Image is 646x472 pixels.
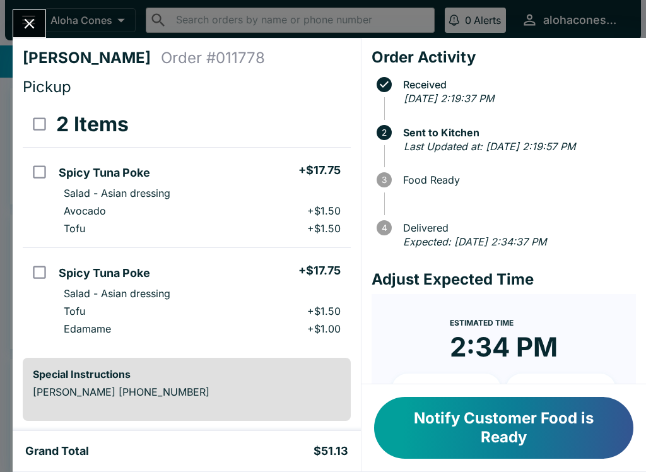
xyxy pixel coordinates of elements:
h3: 2 Items [56,112,129,137]
p: Salad - Asian dressing [64,187,170,199]
button: + 10 [392,374,502,405]
span: Pickup [23,78,71,96]
text: 4 [381,223,387,233]
h4: Adjust Expected Time [372,270,636,289]
button: Close [13,10,45,37]
p: + $1.50 [307,305,341,317]
span: Food Ready [397,174,636,186]
h4: [PERSON_NAME] [23,49,161,68]
h5: $51.13 [314,444,348,459]
h4: Order # 011778 [161,49,265,68]
em: [DATE] 2:19:37 PM [404,92,494,105]
p: [PERSON_NAME] [PHONE_NUMBER] [33,386,341,398]
time: 2:34 PM [450,331,558,363]
button: Notify Customer Food is Ready [374,397,633,459]
text: 2 [382,127,387,138]
p: Salad - Asian dressing [64,287,170,300]
p: + $1.50 [307,204,341,217]
span: Received [397,79,636,90]
h5: Spicy Tuna Poke [59,266,150,281]
p: Tofu [64,222,85,235]
table: orders table [23,102,351,348]
p: + $1.50 [307,222,341,235]
span: Delivered [397,222,636,233]
h5: Spicy Tuna Poke [59,165,150,180]
p: Avocado [64,204,106,217]
span: Estimated Time [450,318,514,327]
p: Edamame [64,322,111,335]
text: 3 [382,175,387,185]
h5: + $17.75 [298,263,341,278]
span: Sent to Kitchen [397,127,636,138]
h5: Grand Total [25,444,89,459]
p: Tofu [64,305,85,317]
h5: + $17.75 [298,163,341,178]
em: Last Updated at: [DATE] 2:19:57 PM [404,140,575,153]
em: Expected: [DATE] 2:34:37 PM [403,235,546,248]
button: + 20 [506,374,616,405]
h4: Order Activity [372,48,636,67]
h6: Special Instructions [33,368,341,381]
p: + $1.00 [307,322,341,335]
